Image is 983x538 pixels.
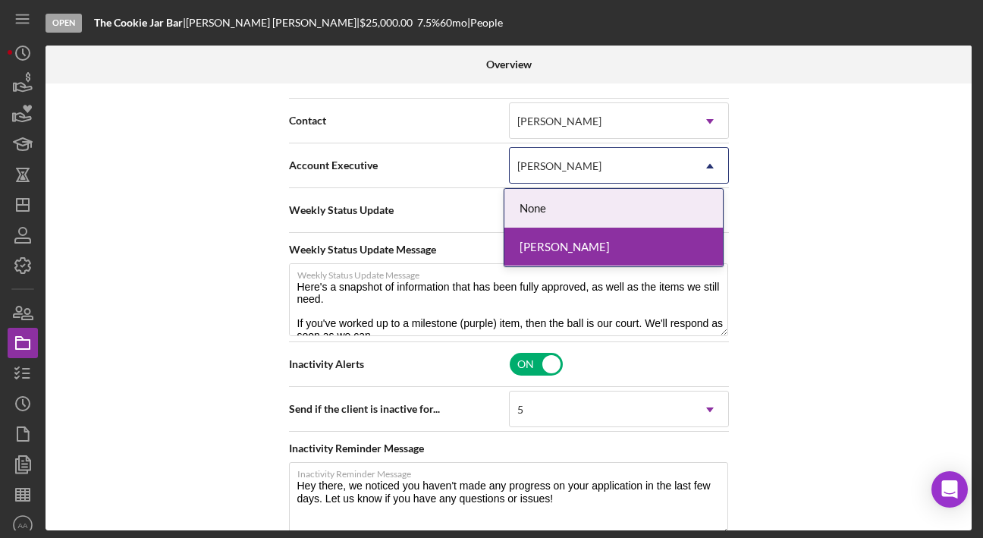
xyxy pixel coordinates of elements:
[46,14,82,33] div: Open
[417,17,440,29] div: 7.5 %
[289,401,509,417] span: Send if the client is inactive for...
[504,189,723,228] div: None
[289,203,509,218] span: Weekly Status Update
[289,113,509,128] span: Contact
[440,17,467,29] div: 60 mo
[186,17,360,29] div: [PERSON_NAME] [PERSON_NAME] |
[517,404,523,416] div: 5
[289,441,729,456] span: Inactivity Reminder Message
[486,58,532,71] b: Overview
[289,158,509,173] span: Account Executive
[931,471,968,508] div: Open Intercom Messenger
[297,264,728,281] label: Weekly Status Update Message
[94,17,186,29] div: |
[289,357,509,372] span: Inactivity Alerts
[467,17,503,29] div: | People
[517,115,601,127] div: [PERSON_NAME]
[360,17,417,29] div: $25,000.00
[504,228,723,266] div: [PERSON_NAME]
[94,16,183,29] b: The Cookie Jar Bar
[517,160,601,172] div: [PERSON_NAME]
[297,463,728,480] label: Inactivity Reminder Message
[289,242,729,257] span: Weekly Status Update Message
[18,521,28,530] text: AA
[289,462,728,535] textarea: Hey there, we noticed you haven't made any progress on your application in the last few days. Let...
[289,263,728,336] textarea: Here's a snapshot of information that has been fully approved, as well as the items we still need...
